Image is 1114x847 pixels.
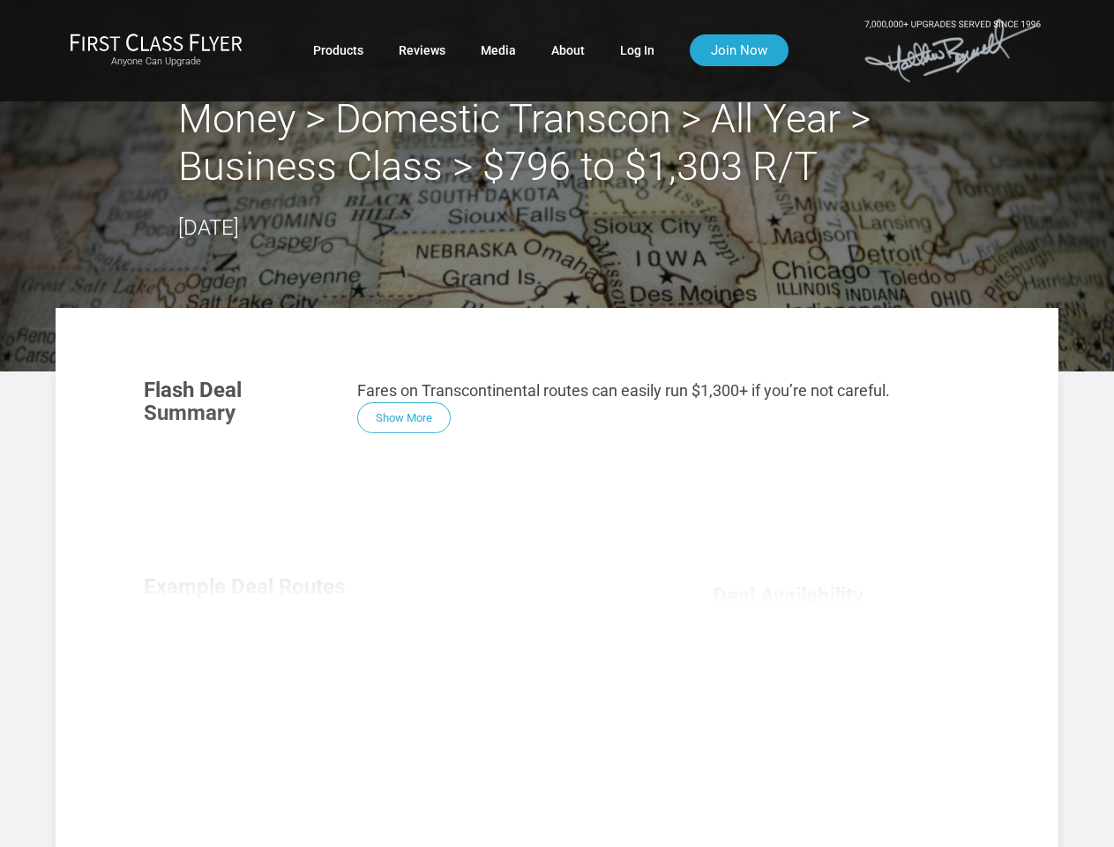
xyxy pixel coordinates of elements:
time: [DATE] [178,215,239,240]
h3: Flash Deal Summary [144,379,331,425]
img: First Class Flyer [70,33,243,51]
p: Fares on Transcontinental routes can easily run $1,300+ if you’re not careful. [357,379,970,402]
a: Media [481,34,516,66]
a: Log In [620,34,654,66]
small: Anyone Can Upgrade [70,56,243,68]
a: About [551,34,585,66]
a: Products [313,34,363,66]
a: Reviews [399,34,445,66]
a: Join Now [690,34,789,66]
h2: Money > Domestic Transcon > All Year > Business Class > $796 to $1,303 R/T [178,95,937,191]
button: Show More [357,402,451,433]
a: First Class FlyerAnyone Can Upgrade [70,33,243,68]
